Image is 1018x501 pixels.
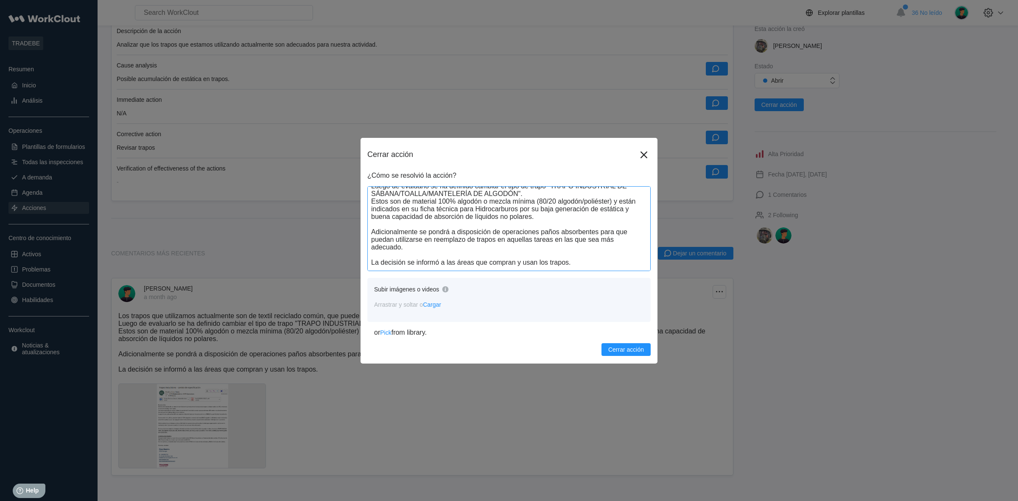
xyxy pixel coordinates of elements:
[608,347,644,353] span: Cerrar acción
[380,329,391,336] span: Pick
[423,301,441,308] span: Cargar
[367,150,637,159] div: Cerrar acción
[374,286,439,293] div: Subir imágenes o videos
[601,343,651,356] button: Cerrar acción
[367,172,651,179] div: ¿Cómo se resolvió la acción?
[367,186,651,271] textarea: Los trapos que utilizamos actualmente son de textil reciclado común, que puede tener diferentes m...
[374,301,441,308] span: Arrastrar y soltar o
[374,329,644,336] div: or from library.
